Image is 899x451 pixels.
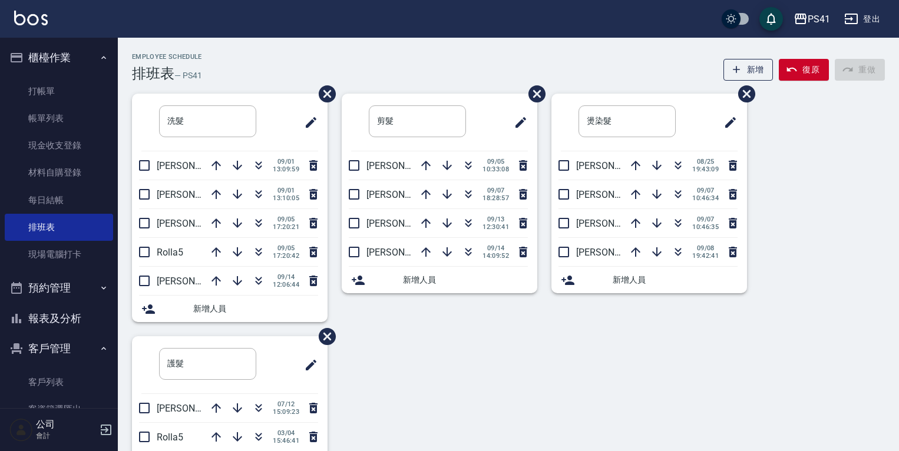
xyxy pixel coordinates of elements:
[297,351,318,379] span: 修改班表的標題
[273,437,299,445] span: 15:46:41
[366,160,448,171] span: [PERSON_NAME]15
[729,77,757,111] span: 刪除班表
[723,59,774,81] button: 新增
[159,348,256,380] input: 排版標題
[576,247,652,258] span: [PERSON_NAME]9
[613,274,738,286] span: 新增人員
[273,408,299,416] span: 15:09:23
[273,429,299,437] span: 03/04
[5,273,113,303] button: 預約管理
[403,274,528,286] span: 新增人員
[5,159,113,186] a: 材料自購登錄
[132,53,202,61] h2: Employee Schedule
[157,432,183,443] span: Rolla5
[716,108,738,137] span: 修改班表的標題
[157,189,233,200] span: [PERSON_NAME]9
[157,160,238,171] span: [PERSON_NAME]15
[5,42,113,73] button: 櫃檯作業
[482,187,509,194] span: 09/07
[5,303,113,334] button: 報表及分析
[520,77,547,111] span: 刪除班表
[692,187,719,194] span: 09/07
[5,105,113,132] a: 帳單列表
[482,252,509,260] span: 14:09:52
[692,194,719,202] span: 10:46:34
[273,194,299,202] span: 13:10:05
[157,403,233,414] span: [PERSON_NAME]9
[193,303,318,315] span: 新增人員
[157,276,233,287] span: [PERSON_NAME]2
[779,59,829,81] button: 復原
[482,215,509,223] span: 09/13
[482,194,509,202] span: 18:28:57
[579,105,676,137] input: 排版標題
[273,187,299,194] span: 09/01
[366,189,442,200] span: [PERSON_NAME]9
[692,165,719,173] span: 19:43:09
[5,241,113,268] a: 現場電腦打卡
[174,69,202,82] h6: — PS41
[36,419,96,430] h5: 公司
[273,400,299,408] span: 07/12
[36,430,96,441] p: 會計
[5,214,113,241] a: 排班表
[366,247,442,258] span: [PERSON_NAME]1
[576,189,652,200] span: [PERSON_NAME]2
[273,215,299,223] span: 09/05
[576,160,652,171] span: [PERSON_NAME]1
[692,244,719,252] span: 09/08
[273,252,299,260] span: 17:20:42
[692,215,719,223] span: 09/07
[273,244,299,252] span: 09/05
[132,65,174,82] h3: 排班表
[369,105,466,137] input: 排版標題
[5,78,113,105] a: 打帳單
[157,247,183,258] span: Rolla5
[159,105,256,137] input: 排版標題
[273,273,299,281] span: 09/14
[551,267,747,293] div: 新增人員
[482,244,509,252] span: 09/14
[14,11,48,25] img: Logo
[297,108,318,137] span: 修改班表的標題
[759,7,783,31] button: save
[342,267,537,293] div: 新增人員
[5,333,113,364] button: 客戶管理
[273,223,299,231] span: 17:20:21
[5,369,113,396] a: 客戶列表
[692,252,719,260] span: 19:42:41
[273,158,299,165] span: 09/01
[808,12,830,26] div: PS41
[310,319,338,354] span: 刪除班表
[576,218,657,229] span: [PERSON_NAME]15
[482,158,509,165] span: 09/05
[366,218,442,229] span: [PERSON_NAME]2
[273,281,299,288] span: 12:06:44
[157,218,233,229] span: [PERSON_NAME]1
[5,132,113,159] a: 現金收支登錄
[9,418,33,442] img: Person
[692,223,719,231] span: 10:46:35
[273,165,299,173] span: 13:09:59
[5,396,113,423] a: 客資篩選匯出
[5,187,113,214] a: 每日結帳
[789,7,835,31] button: PS41
[692,158,719,165] span: 08/25
[507,108,528,137] span: 修改班表的標題
[482,165,509,173] span: 10:33:08
[310,77,338,111] span: 刪除班表
[482,223,509,231] span: 12:30:41
[839,8,885,30] button: 登出
[132,296,328,322] div: 新增人員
